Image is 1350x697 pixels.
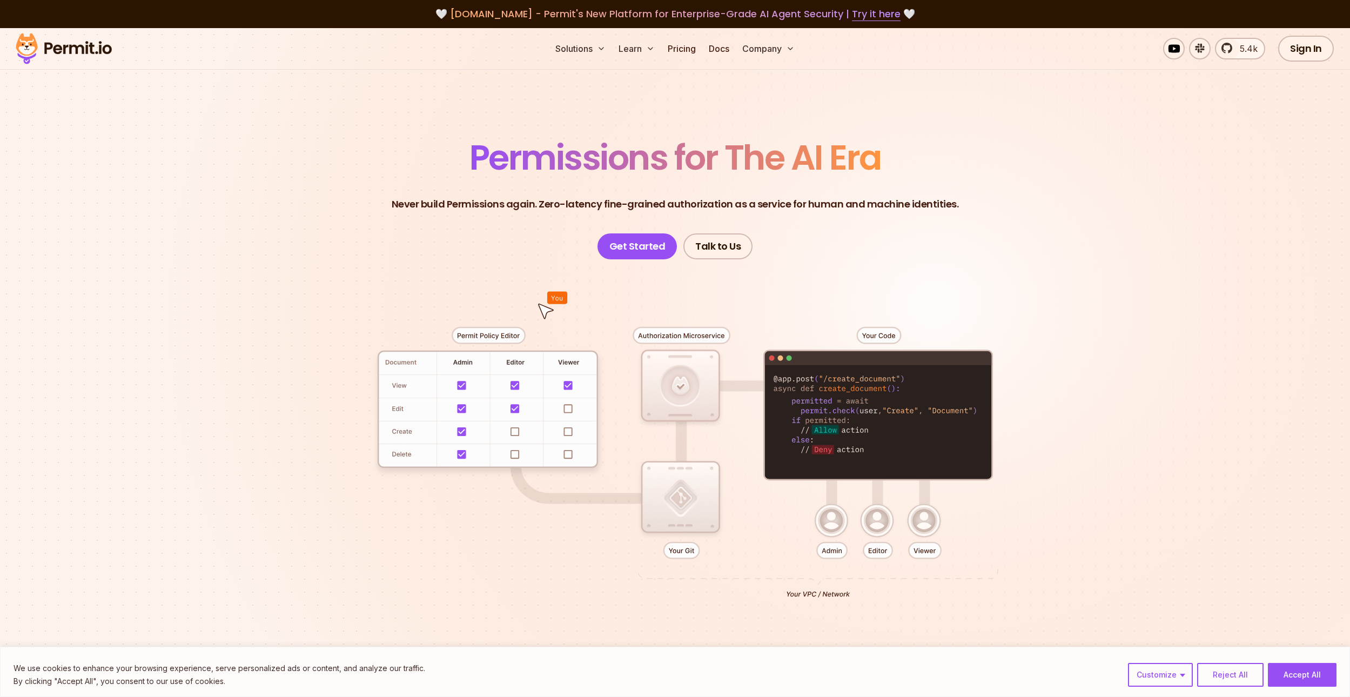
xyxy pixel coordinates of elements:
p: Never build Permissions again. Zero-latency fine-grained authorization as a service for human and... [392,197,959,212]
a: 5.4k [1215,38,1265,59]
p: We use cookies to enhance your browsing experience, serve personalized ads or content, and analyz... [14,662,425,675]
span: 5.4k [1233,42,1258,55]
a: Sign In [1278,36,1334,62]
button: Learn [614,38,659,59]
button: Accept All [1268,663,1336,687]
div: 🤍 🤍 [26,6,1324,22]
a: Get Started [597,233,677,259]
button: Customize [1128,663,1193,687]
span: Permissions for The AI Era [469,133,881,182]
a: Talk to Us [683,233,753,259]
p: By clicking "Accept All", you consent to our use of cookies. [14,675,425,688]
span: [DOMAIN_NAME] - Permit's New Platform for Enterprise-Grade AI Agent Security | [450,7,901,21]
button: Solutions [551,38,610,59]
img: Permit logo [11,30,117,67]
a: Pricing [663,38,700,59]
button: Reject All [1197,663,1264,687]
a: Docs [704,38,734,59]
button: Company [738,38,799,59]
a: Try it here [852,7,901,21]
